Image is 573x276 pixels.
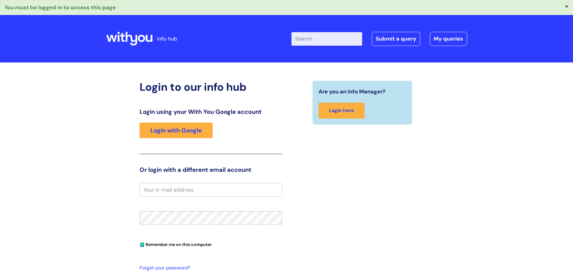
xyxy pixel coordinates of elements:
div: You can uncheck this option if you're logging in from a shared device [140,239,282,249]
h2: Login to our info hub [140,80,282,93]
h3: Login using your With You Google account [140,108,282,115]
button: × [565,3,568,9]
a: My queries [430,32,467,46]
span: Are you an Info Manager? [319,87,386,96]
a: Login with Google [140,123,213,138]
a: Login here [319,103,365,119]
p: info hub [157,34,177,44]
a: Forgot your password? [140,264,279,272]
a: Submit a query [372,32,420,46]
input: Remember me on this computer [140,243,144,247]
input: Your e-mail address [140,183,282,197]
h3: Or login with a different email account [140,166,282,173]
input: Search [291,32,362,45]
label: Remember me on this computer [140,241,212,247]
